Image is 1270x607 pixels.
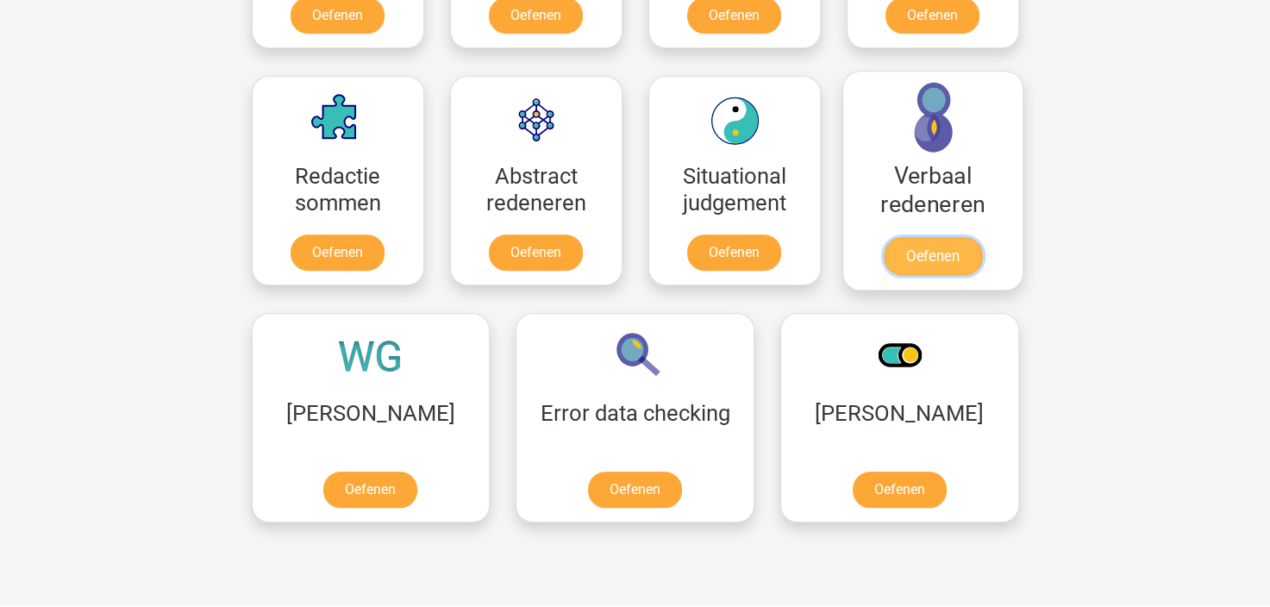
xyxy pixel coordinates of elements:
a: Oefenen [853,472,947,508]
a: Oefenen [323,472,417,508]
a: Oefenen [687,235,781,271]
a: Oefenen [883,237,981,275]
a: Oefenen [489,235,583,271]
a: Oefenen [291,235,385,271]
a: Oefenen [588,472,682,508]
